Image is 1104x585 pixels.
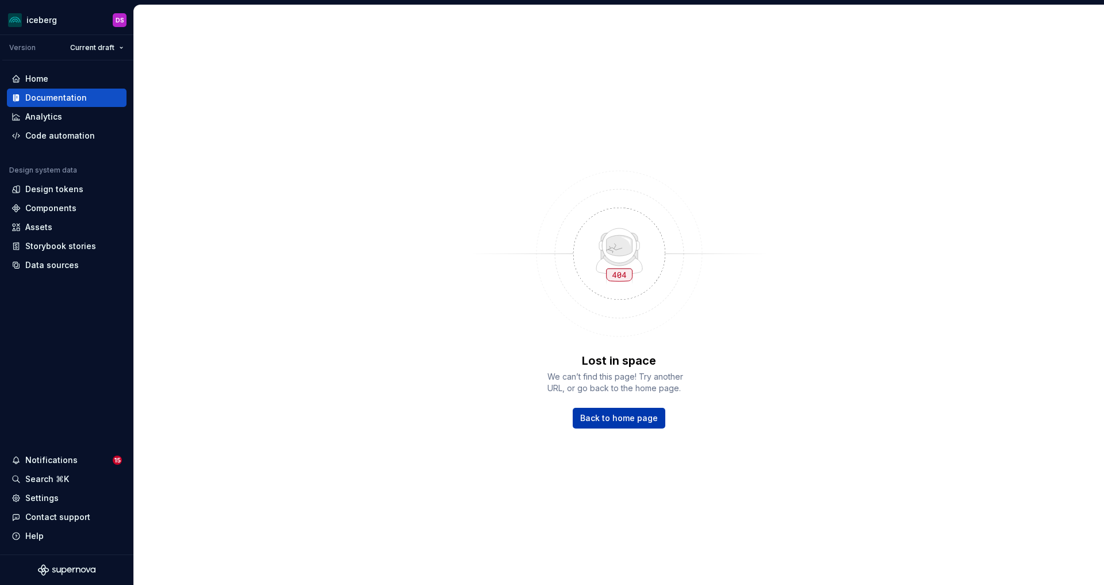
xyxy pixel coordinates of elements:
[25,73,48,85] div: Home
[25,259,79,271] div: Data sources
[25,454,78,466] div: Notifications
[25,202,76,214] div: Components
[7,489,126,507] a: Settings
[65,40,129,56] button: Current draft
[70,43,114,52] span: Current draft
[7,180,126,198] a: Design tokens
[25,183,83,195] div: Design tokens
[547,371,691,394] span: We can’t find this page! Try another URL, or go back to the home page.
[25,221,52,233] div: Assets
[113,456,122,465] span: 15
[26,14,57,26] div: iceberg
[9,166,77,175] div: Design system data
[116,16,124,25] div: DS
[7,108,126,126] a: Analytics
[580,412,658,424] span: Back to home page
[7,70,126,88] a: Home
[25,473,69,485] div: Search ⌘K
[25,92,87,104] div: Documentation
[25,492,59,504] div: Settings
[25,130,95,142] div: Code automation
[7,508,126,526] button: Contact support
[2,7,131,32] button: icebergDS
[7,237,126,255] a: Storybook stories
[25,111,62,123] div: Analytics
[25,511,90,523] div: Contact support
[7,256,126,274] a: Data sources
[7,527,126,545] button: Help
[7,451,126,469] button: Notifications15
[573,408,665,429] a: Back to home page
[582,353,656,369] p: Lost in space
[9,43,36,52] div: Version
[7,470,126,488] button: Search ⌘K
[38,564,95,576] svg: Supernova Logo
[7,218,126,236] a: Assets
[25,530,44,542] div: Help
[7,127,126,145] a: Code automation
[8,13,22,27] img: 418c6d47-6da6-4103-8b13-b5999f8989a1.png
[25,240,96,252] div: Storybook stories
[7,199,126,217] a: Components
[7,89,126,107] a: Documentation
